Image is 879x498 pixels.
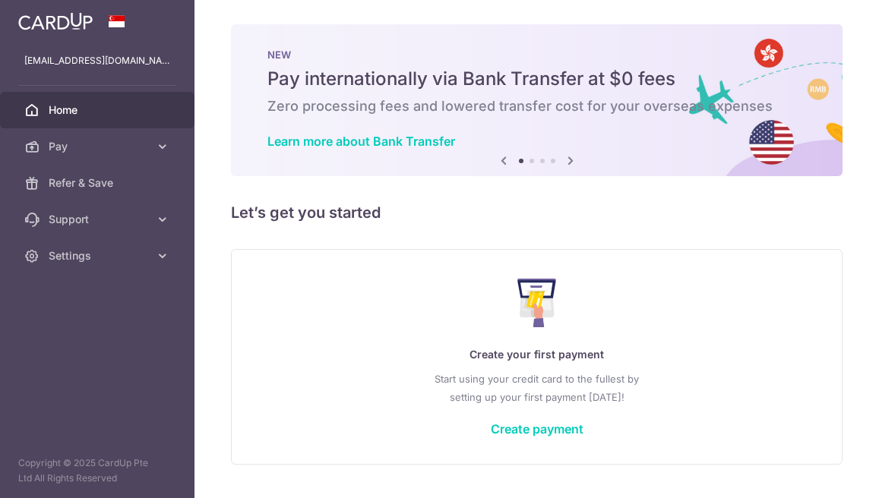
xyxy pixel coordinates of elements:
p: Create your first payment [262,345,811,364]
span: Settings [49,248,149,263]
p: Start using your credit card to the fullest by setting up your first payment [DATE]! [262,370,811,406]
span: Refer & Save [49,175,149,191]
h5: Pay internationally via Bank Transfer at $0 fees [267,67,806,91]
a: Create payment [491,421,583,437]
h6: Zero processing fees and lowered transfer cost for your overseas expenses [267,97,806,115]
span: Support [49,212,149,227]
a: Learn more about Bank Transfer [267,134,455,149]
img: Make Payment [517,279,556,327]
img: Bank transfer banner [231,24,843,176]
p: NEW [267,49,806,61]
h5: Let’s get you started [231,200,843,225]
img: CardUp [18,12,93,30]
p: [EMAIL_ADDRESS][DOMAIN_NAME] [24,53,170,68]
span: Pay [49,139,149,154]
span: Home [49,102,149,118]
